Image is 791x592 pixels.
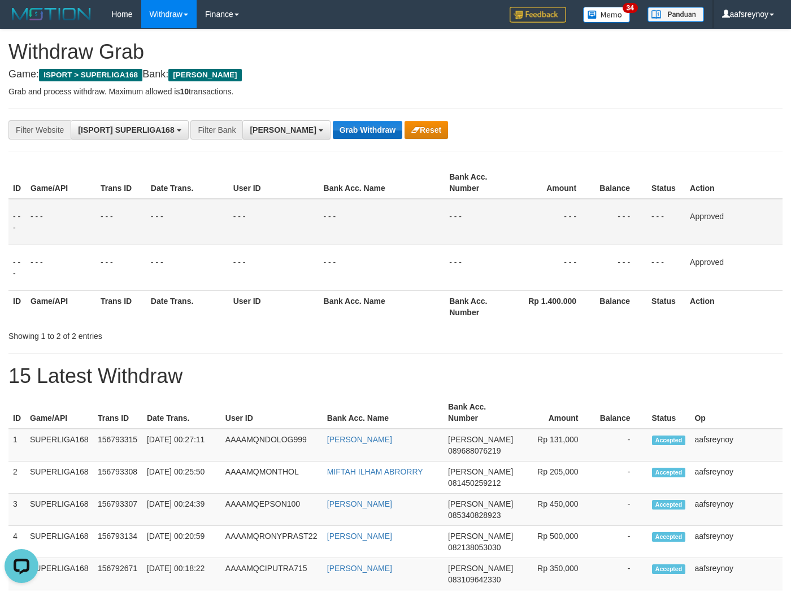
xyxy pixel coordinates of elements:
[690,429,783,462] td: aafsreynoy
[5,5,38,38] button: Open LiveChat chat widget
[8,167,26,199] th: ID
[229,245,319,290] td: - - -
[445,290,512,323] th: Bank Acc. Number
[652,532,686,542] span: Accepted
[448,511,501,520] span: Copy 085340828923 to clipboard
[445,245,512,290] td: - - -
[25,429,93,462] td: SUPERLIGA168
[448,467,513,476] span: [PERSON_NAME]
[445,199,512,245] td: - - -
[448,499,513,508] span: [PERSON_NAME]
[512,167,593,199] th: Amount
[250,125,316,134] span: [PERSON_NAME]
[512,290,593,323] th: Rp 1.400.000
[146,199,229,245] td: - - -
[583,7,631,23] img: Button%20Memo.svg
[25,397,93,429] th: Game/API
[596,429,647,462] td: -
[142,397,221,429] th: Date Trans.
[652,500,686,510] span: Accepted
[445,167,512,199] th: Bank Acc. Number
[96,167,146,199] th: Trans ID
[25,558,93,590] td: SUPERLIGA168
[8,6,94,23] img: MOTION_logo.png
[448,543,501,552] span: Copy 082138053030 to clipboard
[518,397,595,429] th: Amount
[690,526,783,558] td: aafsreynoy
[327,532,392,541] a: [PERSON_NAME]
[593,199,647,245] td: - - -
[93,429,142,462] td: 156793315
[685,199,783,245] td: Approved
[8,526,25,558] td: 4
[327,435,392,444] a: [PERSON_NAME]
[623,3,638,13] span: 34
[96,245,146,290] td: - - -
[448,564,513,573] span: [PERSON_NAME]
[26,245,96,290] td: - - -
[518,494,595,526] td: Rp 450,000
[142,526,221,558] td: [DATE] 00:20:59
[327,467,423,476] a: MIFTAH ILHAM ABRORRY
[8,429,25,462] td: 1
[71,120,188,140] button: [ISPORT] SUPERLIGA168
[8,397,25,429] th: ID
[690,494,783,526] td: aafsreynoy
[93,558,142,590] td: 156792671
[647,7,704,22] img: panduan.png
[221,558,323,590] td: AAAAMQCIPUTRA715
[221,429,323,462] td: AAAAMQNDOLOG999
[685,167,783,199] th: Action
[221,526,323,558] td: AAAAMQRONYPRAST22
[168,69,241,81] span: [PERSON_NAME]
[25,526,93,558] td: SUPERLIGA168
[8,86,783,97] p: Grab and process withdraw. Maximum allowed is transactions.
[444,397,518,429] th: Bank Acc. Number
[647,397,690,429] th: Status
[593,290,647,323] th: Balance
[518,462,595,494] td: Rp 205,000
[229,199,319,245] td: - - -
[8,494,25,526] td: 3
[229,290,319,323] th: User ID
[146,167,229,199] th: Date Trans.
[142,494,221,526] td: [DATE] 00:24:39
[518,558,595,590] td: Rp 350,000
[146,290,229,323] th: Date Trans.
[190,120,242,140] div: Filter Bank
[142,462,221,494] td: [DATE] 00:25:50
[327,499,392,508] a: [PERSON_NAME]
[593,167,647,199] th: Balance
[26,199,96,245] td: - - -
[78,125,174,134] span: [ISPORT] SUPERLIGA168
[319,290,445,323] th: Bank Acc. Name
[596,526,647,558] td: -
[448,446,501,455] span: Copy 089688076219 to clipboard
[448,575,501,584] span: Copy 083109642330 to clipboard
[690,558,783,590] td: aafsreynoy
[405,121,448,139] button: Reset
[8,290,26,323] th: ID
[647,199,685,245] td: - - -
[448,532,513,541] span: [PERSON_NAME]
[333,121,402,139] button: Grab Withdraw
[8,41,783,63] h1: Withdraw Grab
[647,167,685,199] th: Status
[93,397,142,429] th: Trans ID
[8,199,26,245] td: - - -
[180,87,189,96] strong: 10
[319,245,445,290] td: - - -
[25,494,93,526] td: SUPERLIGA168
[221,494,323,526] td: AAAAMQEPSON100
[685,290,783,323] th: Action
[146,245,229,290] td: - - -
[8,120,71,140] div: Filter Website
[8,69,783,80] h4: Game: Bank:
[518,429,595,462] td: Rp 131,000
[242,120,330,140] button: [PERSON_NAME]
[593,245,647,290] td: - - -
[512,199,593,245] td: - - -
[8,365,783,388] h1: 15 Latest Withdraw
[26,167,96,199] th: Game/API
[8,245,26,290] td: - - -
